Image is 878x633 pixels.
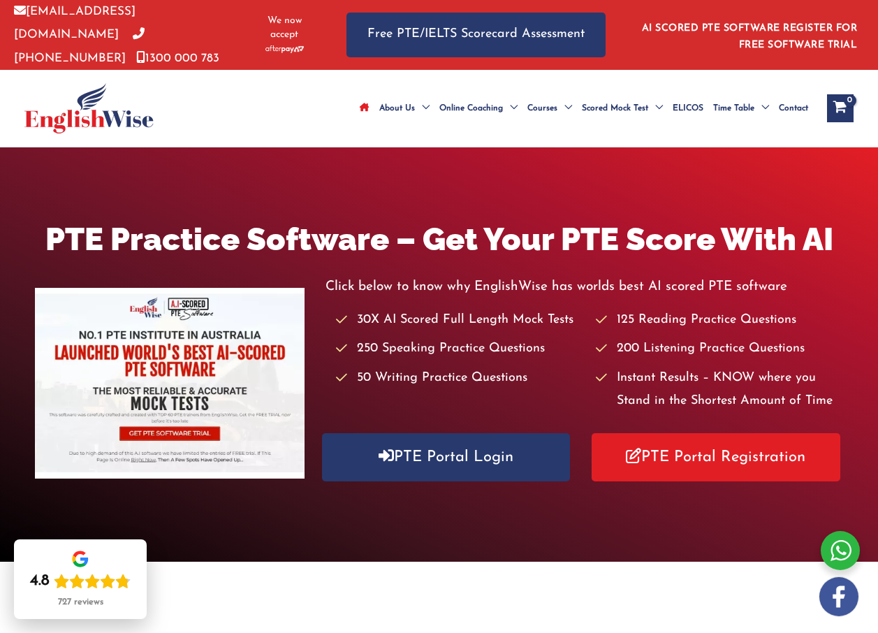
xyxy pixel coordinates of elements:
[642,23,858,50] a: AI SCORED PTE SOFTWARE REGISTER FOR FREE SOFTWARE TRIAL
[827,94,854,122] a: View Shopping Cart, empty
[355,84,813,133] nav: Site Navigation: Main Menu
[265,45,304,53] img: Afterpay-Logo
[673,84,703,133] span: ELICOS
[346,13,606,57] a: Free PTE/IELTS Scorecard Assessment
[336,309,583,332] li: 30X AI Scored Full Length Mock Tests
[434,84,522,133] a: Online CoachingMenu Toggle
[325,275,843,298] p: Click below to know why EnglishWise has worlds best AI scored PTE software
[527,84,557,133] span: Courses
[774,84,813,133] a: Contact
[322,433,571,481] a: PTE Portal Login
[14,29,145,64] a: [PHONE_NUMBER]
[592,433,840,481] a: PTE Portal Registration
[35,288,304,479] img: pte-institute-main
[136,52,219,64] a: 1300 000 783
[258,14,312,42] span: We now accept
[415,84,430,133] span: Menu Toggle
[596,367,842,414] li: Instant Results – KNOW where you Stand in the Shortest Amount of Time
[30,572,50,591] div: 4.8
[439,84,503,133] span: Online Coaching
[557,84,572,133] span: Menu Toggle
[819,577,858,616] img: white-facebook.png
[35,217,842,261] h1: PTE Practice Software – Get Your PTE Score With AI
[30,572,131,591] div: Rating: 4.8 out of 5
[596,309,842,332] li: 125 Reading Practice Questions
[708,84,774,133] a: Time TableMenu Toggle
[58,597,103,608] div: 727 reviews
[336,367,583,390] li: 50 Writing Practice Questions
[668,84,708,133] a: ELICOS
[754,84,769,133] span: Menu Toggle
[577,84,668,133] a: Scored Mock TestMenu Toggle
[779,84,808,133] span: Contact
[503,84,518,133] span: Menu Toggle
[24,83,154,133] img: cropped-ew-logo
[648,84,663,133] span: Menu Toggle
[336,337,583,361] li: 250 Speaking Practice Questions
[379,84,415,133] span: About Us
[582,84,648,133] span: Scored Mock Test
[596,337,842,361] li: 200 Listening Practice Questions
[522,84,577,133] a: CoursesMenu Toggle
[713,84,754,133] span: Time Table
[374,84,434,133] a: About UsMenu Toggle
[14,6,136,41] a: [EMAIL_ADDRESS][DOMAIN_NAME]
[634,12,864,57] aside: Header Widget 1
